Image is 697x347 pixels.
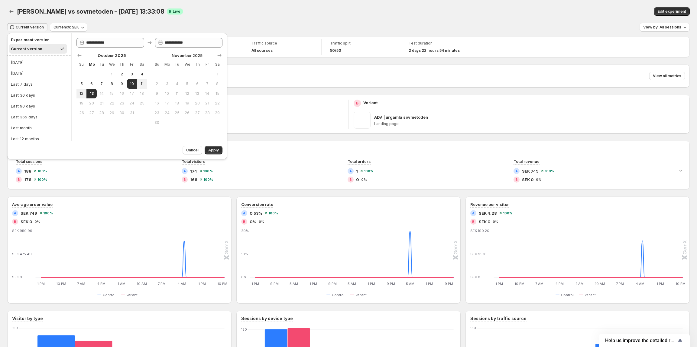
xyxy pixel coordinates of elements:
text: 10 PM [514,282,524,286]
button: Thursday November 27 2025 [192,108,202,118]
span: 21 [205,101,210,106]
span: 27 [195,111,200,115]
button: Sunday November 9 2025 [152,89,162,98]
span: 100% [268,211,278,215]
span: 23 [119,101,124,106]
button: Monday October 20 2025 [86,98,96,108]
button: Wednesday October 22 2025 [107,98,117,108]
span: 26 [79,111,84,115]
button: Tuesday October 21 2025 [97,98,107,108]
button: Thursday October 23 2025 [117,98,127,108]
span: 22 [109,101,114,106]
h2: B [243,220,245,223]
span: 31 [129,111,135,115]
text: 0% [241,275,247,279]
span: 100% [203,169,213,173]
span: 0% [361,178,367,181]
text: 1 PM [426,282,433,286]
span: 14 [99,91,104,96]
span: 1 [109,72,114,77]
button: Wednesday October 1 2025 [107,69,117,79]
span: Variant [126,292,138,297]
span: 11 [139,81,144,86]
th: Sunday [152,60,162,69]
button: Expand chart [676,166,685,175]
button: Thursday October 9 2025 [117,79,127,89]
button: Friday October 24 2025 [127,98,137,108]
button: Current version [7,23,47,31]
button: Control [97,291,118,299]
th: Saturday [212,60,222,69]
button: View by: All sessions [640,23,690,31]
button: Thursday November 20 2025 [192,98,202,108]
text: 9 PM [328,282,337,286]
text: 1 PM [495,282,503,286]
th: Thursday [192,60,202,69]
span: Th [119,62,124,67]
button: Thursday October 16 2025 [117,89,127,98]
span: View all metrics [653,74,681,78]
span: Total revenue [514,159,540,164]
button: Thursday October 2 2025 [117,69,127,79]
text: 4 AM [177,282,186,286]
th: Monday [162,60,172,69]
button: Tuesday November 18 2025 [172,98,182,108]
span: 29 [109,111,114,115]
button: End of range Today Monday October 13 2025 [86,89,96,98]
text: 10 PM [217,282,227,286]
span: SEK 749 [21,210,37,216]
button: Thursday November 13 2025 [192,89,202,98]
button: Last 365 days [9,112,70,122]
h3: Conversion rate [241,201,273,207]
span: 26 [185,111,190,115]
span: 17 [129,91,135,96]
button: Monday October 6 2025 [86,79,96,89]
button: Tuesday October 14 2025 [97,89,107,98]
th: Friday [202,60,212,69]
button: Show survey - Help us improve the detailed report for A/B campaigns [605,337,684,344]
span: 15 [215,91,220,96]
button: Last month [9,123,70,133]
div: Last month [11,125,32,131]
span: 12 [185,91,190,96]
span: 3 [164,81,170,86]
h2: B [515,178,518,181]
button: Last 30 days [9,90,70,100]
text: 1 PM [198,282,206,286]
div: Last 30 days [11,92,35,98]
span: 19 [79,101,84,106]
span: 50/50 [330,48,341,53]
button: Tuesday November 11 2025 [172,89,182,98]
text: 9 PM [270,282,279,286]
button: Control [326,291,347,299]
span: 100% [43,211,53,215]
text: SEK 950.99 [12,229,32,233]
h2: B [356,101,358,106]
span: Cancel [186,148,199,153]
span: Sa [215,62,220,67]
text: 1 PM [251,282,259,286]
h2: A [14,211,16,215]
button: Sunday November 23 2025 [152,108,162,118]
h2: A [472,211,475,215]
button: Variant [579,291,598,299]
span: 9 [154,91,160,96]
button: Friday November 14 2025 [202,89,212,98]
text: 7 PM [158,282,166,286]
div: Last 365 days [11,114,37,120]
div: Last 12 months [11,136,39,142]
button: Sunday November 30 2025 [152,118,162,127]
span: 19 [185,101,190,106]
button: Currency: SEK [50,23,87,31]
span: SEK 749 [522,168,539,174]
span: SEK 4.28 [479,210,497,216]
button: Wednesday November 19 2025 [182,98,192,108]
button: Friday November 7 2025 [202,79,212,89]
th: Tuesday [172,60,182,69]
span: 4 [139,72,144,77]
span: 100% [503,211,513,215]
div: Last 7 days [11,81,33,87]
div: Current version [11,46,42,52]
span: Help us improve the detailed report for A/B campaigns [605,338,676,343]
span: 24 [129,101,135,106]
